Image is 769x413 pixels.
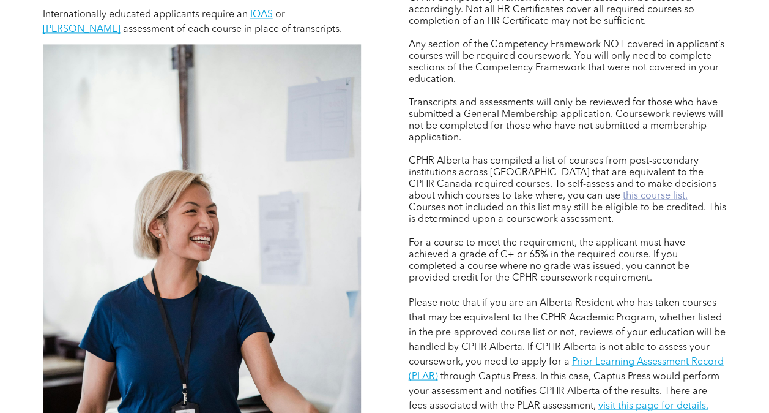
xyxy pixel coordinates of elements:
[123,25,342,34] span: assessment of each course in place of transcripts.
[250,10,273,20] a: IQAS
[408,203,726,224] span: Courses not included on this list may still be eligible to be credited. This is determined upon a...
[408,298,725,366] span: Please note that if you are an Alberta Resident who has taken courses that may be equivalent to t...
[408,40,724,85] span: Any section of the Competency Framework NOT covered in applicant’s courses will be required cours...
[598,401,708,411] a: visit this page for details.
[408,238,689,282] span: For a course to meet the requirement, the applicant must have achieved a grade of C+ or 65% in th...
[622,191,687,201] a: this course list.
[43,25,121,34] a: [PERSON_NAME]
[408,357,723,381] a: Prior Learning Assessment Record (PLAR)
[43,10,248,20] span: Internationally educated applicants require an
[408,156,716,201] span: CPHR Alberta has compiled a list of courses from post-secondary institutions across [GEOGRAPHIC_D...
[275,10,285,20] span: or
[408,371,719,411] span: through Captus Press. In this case, Captus Press would perform your assessment and notifies CPHR ...
[408,98,723,143] span: Transcripts and assessments will only be reviewed for those who have submitted a General Membersh...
